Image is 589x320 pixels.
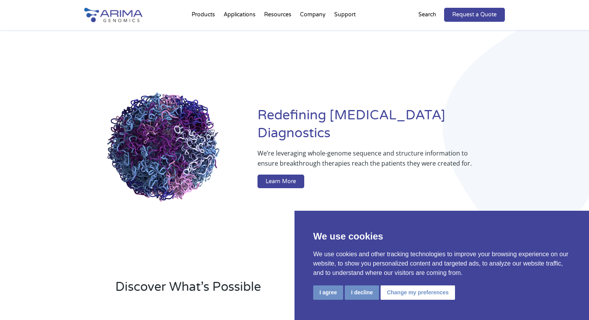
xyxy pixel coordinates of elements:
[257,175,304,189] a: Learn More
[381,285,455,300] button: Change my preferences
[418,10,436,20] p: Search
[345,285,379,300] button: I decline
[313,250,570,278] p: We use cookies and other tracking technologies to improve your browsing experience on our website...
[115,278,394,302] h2: Discover What’s Possible
[313,229,570,243] p: We use cookies
[257,148,474,175] p: We’re leveraging whole-genome sequence and structure information to ensure breakthrough therapies...
[257,107,505,148] h1: Redefining [MEDICAL_DATA] Diagnostics
[444,8,505,22] a: Request a Quote
[84,8,143,22] img: Arima-Genomics-logo
[313,285,343,300] button: I agree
